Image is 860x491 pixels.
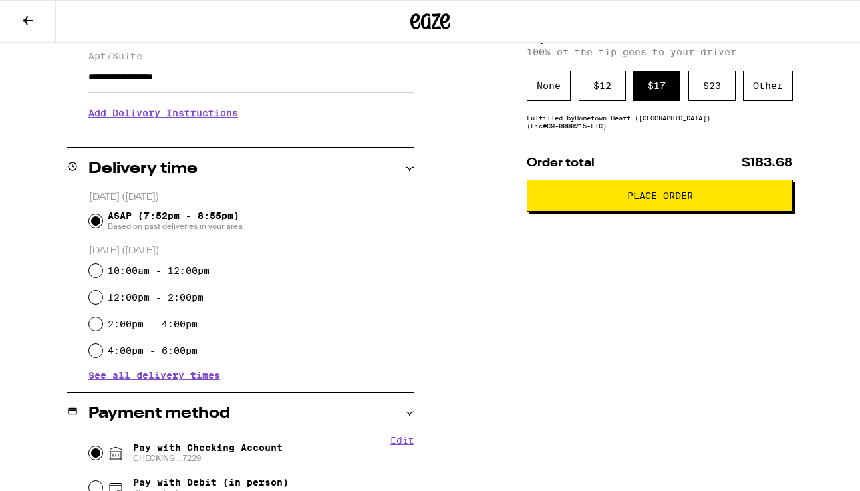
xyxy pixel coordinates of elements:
button: Place Order [527,180,793,212]
p: 100% of the tip goes to your driver [527,47,793,57]
h3: Add Delivery Instructions [88,98,414,128]
span: Place Order [627,191,693,200]
span: Hi. Need any help? [8,9,96,20]
label: Apt/Suite [88,51,414,61]
p: [DATE] ([DATE]) [89,245,414,257]
span: Pay with Checking Account [133,442,283,464]
h5: Tips [527,33,793,44]
label: 10:00am - 12:00pm [108,265,210,276]
span: Based on past deliveries in your area [108,221,243,232]
button: See all delivery times [88,371,220,380]
p: We'll contact you at [PHONE_NUMBER] when we arrive [88,128,414,139]
span: $183.68 [742,157,793,169]
label: 4:00pm - 6:00pm [108,345,198,356]
p: [DATE] ([DATE]) [89,191,414,204]
label: 12:00pm - 2:00pm [108,292,204,303]
div: $ 17 [633,71,680,101]
div: Other [743,71,793,101]
span: ASAP (7:52pm - 8:55pm) [108,210,243,232]
h2: Delivery time [88,161,198,177]
span: CHECKING ...7229 [133,453,283,464]
div: Fulfilled by Hometown Heart ([GEOGRAPHIC_DATA]) (Lic# C9-0000215-LIC ) [527,114,793,130]
button: Edit [390,435,414,446]
div: None [527,71,571,101]
span: Order total [527,157,595,169]
h2: Payment method [88,406,230,422]
span: Pay with Debit (in person) [133,477,289,488]
div: $ 23 [688,71,736,101]
div: $ 12 [579,71,626,101]
label: 2:00pm - 4:00pm [108,319,198,329]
